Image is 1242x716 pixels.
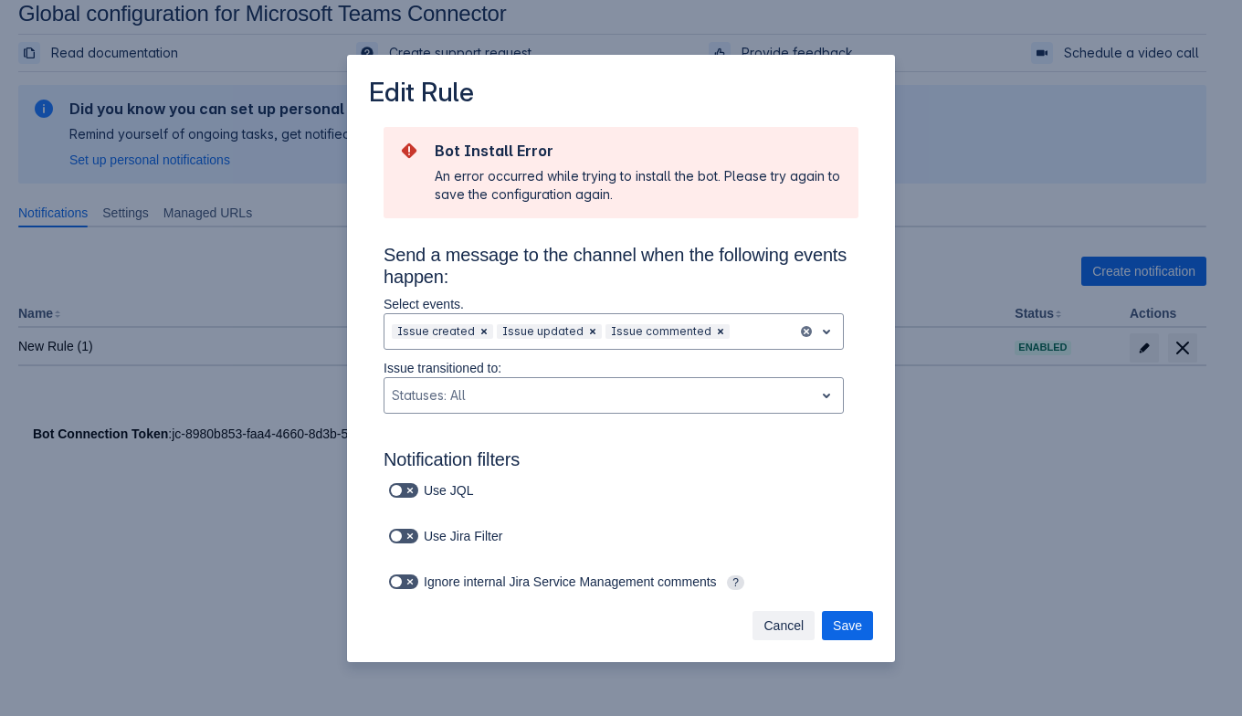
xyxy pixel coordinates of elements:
[816,384,837,406] span: open
[713,324,728,339] span: Clear
[435,167,844,204] div: An error occurred while trying to install the bot. Please try again to save the configuration again.
[435,142,844,160] h2: Bot Install Error
[475,324,493,339] div: Remove Issue created
[753,611,815,640] button: Cancel
[477,324,491,339] span: Clear
[763,611,804,640] span: Cancel
[584,324,602,339] div: Remove Issue updated
[833,611,862,640] span: Save
[816,321,837,342] span: open
[711,324,730,339] div: Remove Issue commented
[605,324,711,339] div: Issue commented
[384,478,505,503] div: Use JQL
[497,324,584,339] div: Issue updated
[822,611,873,640] button: Save
[801,324,812,339] button: clear
[392,324,475,339] div: Issue created
[398,140,420,162] span: error
[384,523,527,549] div: Use Jira Filter
[369,77,474,112] h3: Edit Rule
[384,448,858,478] h3: Notification filters
[384,359,844,377] p: Issue transitioned to:
[384,569,822,595] div: Ignore internal Jira Service Management comments
[384,244,858,295] h3: Send a message to the channel when the following events happen:
[727,575,744,590] span: ?
[384,295,844,313] p: Select events.
[585,324,600,339] span: Clear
